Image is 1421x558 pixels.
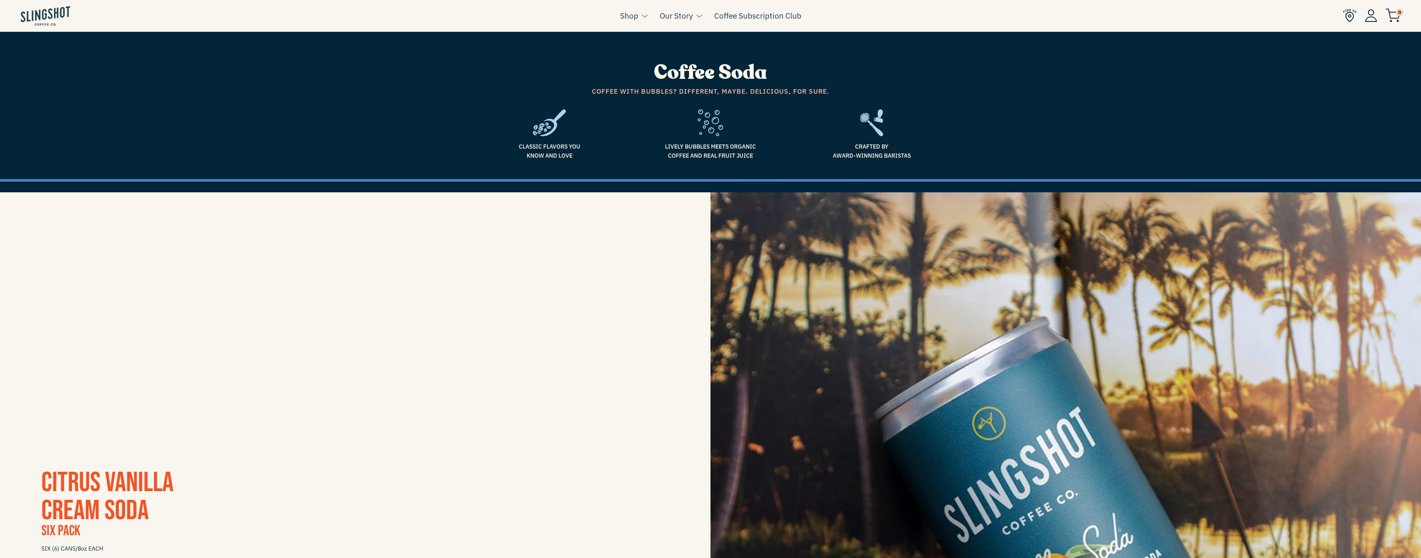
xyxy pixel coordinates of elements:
[1365,9,1377,22] img: Account
[41,466,173,527] span: CITRUS VANILLA CREAM SODA
[475,142,624,161] span: Classic flavors you know and love
[698,109,723,136] img: fizz-1636557709766.svg
[620,9,638,22] a: Shop
[714,9,801,22] a: Coffee Subscription Club
[1385,11,1400,21] a: 0
[636,142,785,161] span: Lively bubbles meets organic coffee and real fruit juice
[860,109,884,136] img: frame2-1635783918803.svg
[1385,9,1400,22] img: cart
[475,86,946,97] span: Coffee with bubbles? Different, maybe. Delicious, for sure.
[533,109,566,136] img: frame1-1635784469953.svg
[660,9,693,22] a: Our Story
[41,541,669,556] span: SIX (6) CANS/8oz EACH
[1343,9,1357,22] img: Find Us
[41,466,173,527] a: CITRUS VANILLACREAM SODA
[41,522,80,540] span: Six Pack
[654,59,767,86] span: Coffee Soda
[1396,9,1403,16] span: 0
[797,142,946,161] span: Crafted by Award-Winning Baristas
